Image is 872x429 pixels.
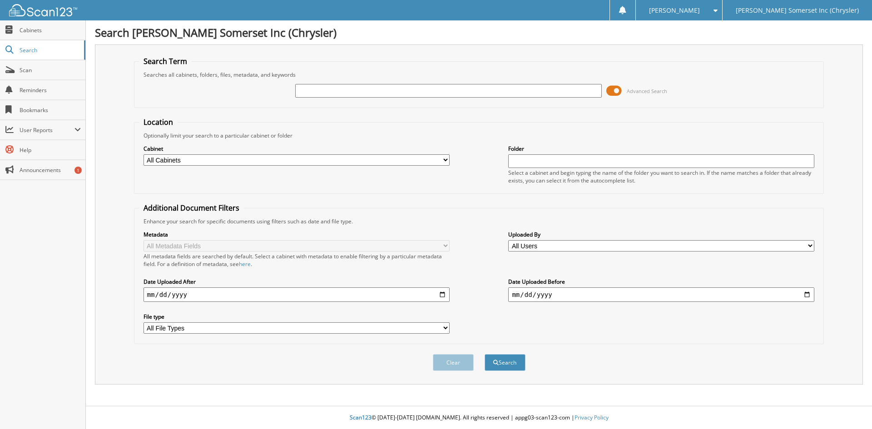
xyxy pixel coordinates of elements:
[20,86,81,94] span: Reminders
[20,126,74,134] span: User Reports
[20,106,81,114] span: Bookmarks
[627,88,667,94] span: Advanced Search
[144,287,450,302] input: start
[239,260,251,268] a: here
[508,278,814,286] label: Date Uploaded Before
[144,252,450,268] div: All metadata fields are searched by default. Select a cabinet with metadata to enable filtering b...
[20,46,79,54] span: Search
[74,167,82,174] div: 1
[736,8,859,13] span: [PERSON_NAME] Somerset Inc (Chrysler)
[350,414,372,421] span: Scan123
[9,4,77,16] img: scan123-logo-white.svg
[144,313,450,321] label: File type
[86,407,872,429] div: © [DATE]-[DATE] [DOMAIN_NAME]. All rights reserved | appg03-scan123-com |
[139,203,244,213] legend: Additional Document Filters
[144,278,450,286] label: Date Uploaded After
[575,414,609,421] a: Privacy Policy
[139,56,192,66] legend: Search Term
[20,146,81,154] span: Help
[433,354,474,371] button: Clear
[139,117,178,127] legend: Location
[508,145,814,153] label: Folder
[139,217,819,225] div: Enhance your search for specific documents using filters such as date and file type.
[139,71,819,79] div: Searches all cabinets, folders, files, metadata, and keywords
[508,169,814,184] div: Select a cabinet and begin typing the name of the folder you want to search in. If the name match...
[649,8,700,13] span: [PERSON_NAME]
[139,132,819,139] div: Optionally limit your search to a particular cabinet or folder
[485,354,525,371] button: Search
[144,145,450,153] label: Cabinet
[508,231,814,238] label: Uploaded By
[20,66,81,74] span: Scan
[95,25,863,40] h1: Search [PERSON_NAME] Somerset Inc (Chrysler)
[20,26,81,34] span: Cabinets
[508,287,814,302] input: end
[144,231,450,238] label: Metadata
[20,166,81,174] span: Announcements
